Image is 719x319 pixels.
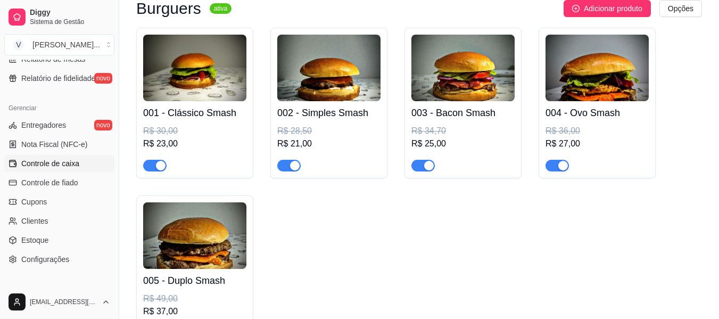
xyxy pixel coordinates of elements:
a: Nota Fiscal (NFC-e) [4,136,114,153]
span: plus-circle [572,5,580,12]
div: R$ 36,00 [546,125,649,137]
a: Controle de caixa [4,155,114,172]
span: Estoque [21,235,48,246]
div: R$ 34,70 [411,125,515,137]
a: Clientes [4,212,114,230]
a: Cupons [4,193,114,210]
span: Opções [668,3,693,14]
sup: ativa [210,3,232,14]
h4: 005 - Duplo Smash [143,273,246,288]
h4: 004 - Ovo Smash [546,105,649,120]
a: Controle de fiado [4,174,114,191]
div: R$ 23,00 [143,137,246,150]
a: Entregadoresnovo [4,117,114,134]
span: Clientes [21,216,48,226]
div: R$ 28,50 [277,125,381,137]
h4: 002 - Simples Smash [277,105,381,120]
span: Sistema de Gestão [30,18,110,26]
img: product-image [143,202,246,269]
a: DiggySistema de Gestão [4,4,114,30]
h4: 003 - Bacon Smash [411,105,515,120]
button: [EMAIL_ADDRESS][DOMAIN_NAME] [4,289,114,315]
button: Select a team [4,34,114,55]
a: Estoque [4,232,114,249]
span: Configurações [21,254,69,265]
h3: Burguers [136,2,201,15]
div: R$ 25,00 [411,137,515,150]
span: Controle de fiado [21,177,78,188]
span: Diggy [30,8,110,18]
div: Gerenciar [4,100,114,117]
div: R$ 27,00 [546,137,649,150]
div: [PERSON_NAME] ... [32,39,100,50]
span: Controle de caixa [21,158,79,169]
span: Relatório de fidelidade [21,73,95,84]
div: Diggy [4,281,114,298]
img: product-image [143,35,246,101]
span: V [13,39,24,50]
img: product-image [277,35,381,101]
div: R$ 37,00 [143,305,246,318]
span: [EMAIL_ADDRESS][DOMAIN_NAME] [30,298,97,306]
span: Cupons [21,197,47,207]
img: product-image [411,35,515,101]
h4: 001 - Clássico Smash [143,105,246,120]
div: R$ 21,00 [277,137,381,150]
div: R$ 30,00 [143,125,246,137]
img: product-image [546,35,649,101]
div: R$ 49,00 [143,292,246,305]
span: Entregadores [21,120,66,130]
span: Adicionar produto [584,3,642,14]
a: Configurações [4,251,114,268]
span: Nota Fiscal (NFC-e) [21,139,87,150]
a: Relatório de fidelidadenovo [4,70,114,87]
